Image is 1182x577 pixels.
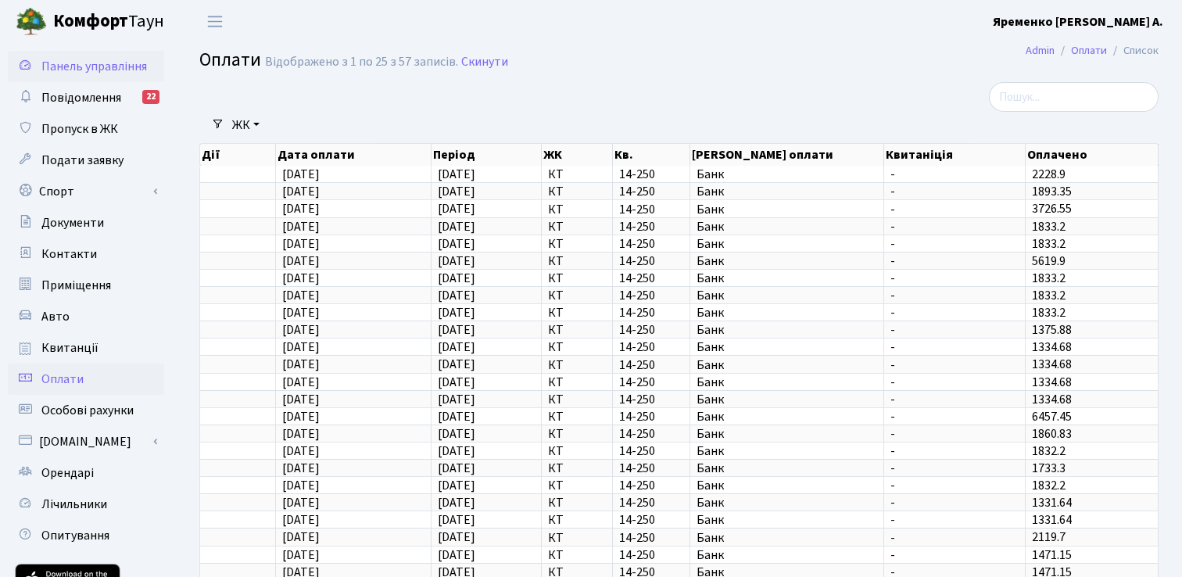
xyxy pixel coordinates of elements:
span: 14-250 [619,324,683,336]
span: КТ [548,428,606,440]
span: 14-250 [619,376,683,389]
a: Лічильники [8,489,164,520]
a: Опитування [8,520,164,551]
span: Квитанції [41,339,98,357]
span: [DATE] [438,357,475,374]
span: [DATE] [438,201,475,218]
span: Банк [697,532,878,544]
th: Дата оплати [276,144,431,166]
a: Пропуск в ЖК [8,113,164,145]
span: Банк [697,185,878,198]
span: КТ [548,445,606,457]
span: Банк [697,220,878,233]
a: Яременко [PERSON_NAME] А. [993,13,1163,31]
b: Яременко [PERSON_NAME] А. [993,13,1163,30]
span: 14-250 [619,289,683,302]
span: Авто [41,308,70,325]
span: [DATE] [438,547,475,564]
span: КТ [548,393,606,406]
span: Банк [697,428,878,440]
span: 14-250 [619,341,683,353]
span: [DATE] [282,235,320,253]
span: 14-250 [619,220,683,233]
span: Банк [697,289,878,302]
span: 1471.15 [1032,547,1072,564]
span: [DATE] [282,304,320,321]
span: КТ [548,185,606,198]
span: - [890,238,1019,250]
span: Повідомлення [41,89,121,106]
span: [DATE] [438,270,475,287]
span: [DATE] [282,443,320,460]
span: [DATE] [438,339,475,356]
th: ЖК [542,144,613,166]
th: [PERSON_NAME] оплати [690,144,885,166]
span: - [890,359,1019,371]
span: КТ [548,220,606,233]
th: Кв. [613,144,690,166]
span: 1833.2 [1032,304,1066,321]
span: [DATE] [282,287,320,304]
span: 1893.35 [1032,183,1072,200]
span: [DATE] [438,183,475,200]
nav: breadcrumb [1002,34,1182,67]
span: [DATE] [282,408,320,425]
span: 14-250 [619,410,683,423]
span: - [890,514,1019,526]
span: - [890,324,1019,336]
span: [DATE] [282,547,320,564]
input: Пошук... [989,82,1159,112]
span: 6457.45 [1032,408,1072,425]
a: Панель управління [8,51,164,82]
span: КТ [548,514,606,526]
span: Банк [697,549,878,561]
span: КТ [548,238,606,250]
span: 14-250 [619,496,683,509]
span: [DATE] [438,374,475,391]
span: [DATE] [438,494,475,511]
span: 1832.2 [1032,477,1066,494]
span: Банк [697,514,878,526]
span: Банк [697,341,878,353]
span: [DATE] [438,166,475,183]
span: Оплати [199,46,261,73]
span: 14-250 [619,203,683,216]
span: - [890,185,1019,198]
span: - [890,272,1019,285]
span: 14-250 [619,359,683,371]
span: - [890,428,1019,440]
span: [DATE] [438,460,475,477]
span: 14-250 [619,514,683,526]
span: [DATE] [438,287,475,304]
span: Банк [697,238,878,250]
span: [DATE] [282,253,320,270]
span: КТ [548,479,606,492]
span: [DATE] [282,391,320,408]
span: Опитування [41,527,109,544]
span: [DATE] [282,460,320,477]
span: Банк [697,376,878,389]
a: Контакти [8,238,164,270]
span: 1733.3 [1032,460,1066,477]
span: 14-250 [619,532,683,544]
span: Банк [697,359,878,371]
span: [DATE] [282,183,320,200]
a: Спорт [8,176,164,207]
div: Відображено з 1 по 25 з 57 записів. [265,55,458,70]
span: КТ [548,168,606,181]
span: 1334.68 [1032,374,1072,391]
span: 1334.68 [1032,391,1072,408]
span: - [890,532,1019,544]
span: КТ [548,532,606,544]
span: 14-250 [619,168,683,181]
span: [DATE] [282,339,320,356]
th: Період [432,144,542,166]
a: Квитанції [8,332,164,364]
span: [DATE] [438,391,475,408]
span: 14-250 [619,255,683,267]
th: Квитаніція [884,144,1026,166]
span: [DATE] [282,201,320,218]
span: Панель управління [41,58,147,75]
a: Приміщення [8,270,164,301]
span: - [890,341,1019,353]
